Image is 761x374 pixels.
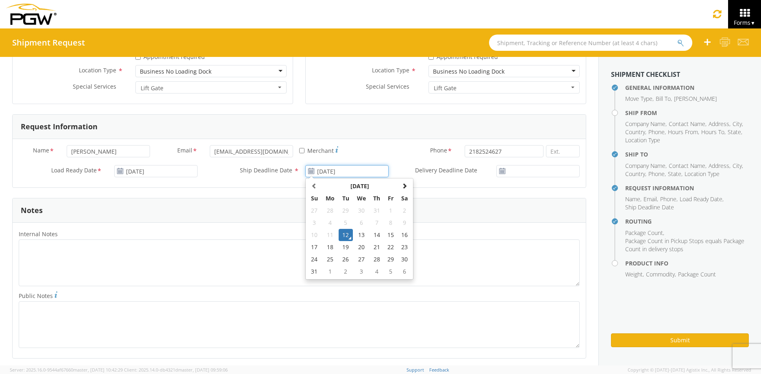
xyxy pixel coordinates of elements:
[660,195,676,203] span: Phone
[611,70,680,79] strong: Shipment Checklist
[384,229,398,241] td: 15
[625,237,744,253] span: Package Count in Pickup Stops equals Package Count in delivery stops
[398,217,411,229] td: 9
[625,120,665,128] span: Company Name
[625,128,645,136] span: Country
[384,204,398,217] td: 1
[19,292,53,300] span: Public Notes
[625,162,665,170] span: Company Name
[307,265,322,278] td: 31
[625,260,749,266] h4: Product Info
[398,204,411,217] td: 2
[428,54,434,60] input: Appointment required
[656,95,671,102] span: Bill To
[384,265,398,278] td: 5
[307,229,322,241] td: 10
[669,120,707,128] li: ,
[628,367,751,373] span: Copyright © [DATE]-[DATE] Agistix Inc., All Rights Reserved
[353,192,370,204] th: We
[398,253,411,265] td: 30
[407,367,424,373] a: Support
[402,183,407,189] span: Next Month
[370,241,384,253] td: 21
[644,195,658,203] li: ,
[430,146,447,156] span: Phone
[429,367,449,373] a: Feedback
[322,204,339,217] td: 28
[625,151,749,157] h4: Ship To
[299,145,338,155] label: Merchant
[625,185,749,191] h4: Request Information
[428,81,580,93] button: Lift Gate
[177,146,192,156] span: Email
[625,95,652,102] span: Move Type
[339,204,353,217] td: 29
[733,162,743,170] li: ,
[51,166,97,176] span: Load Ready Date
[668,128,698,136] span: Hours From
[398,241,411,253] td: 23
[384,192,398,204] th: Fr
[322,253,339,265] td: 25
[674,95,717,102] span: [PERSON_NAME]
[625,128,646,136] li: ,
[709,162,729,170] span: Address
[384,241,398,253] td: 22
[141,84,276,92] span: Lift Gate
[648,128,666,136] li: ,
[625,120,667,128] li: ,
[680,195,722,203] span: Load Ready Date
[370,217,384,229] td: 7
[669,162,707,170] li: ,
[384,217,398,229] td: 8
[625,136,660,144] span: Location Type
[12,38,85,47] h4: Shipment Request
[701,128,726,136] li: ,
[625,229,663,237] span: Package Count
[33,146,49,156] span: Name
[646,270,675,278] span: Commodity
[625,85,749,91] h4: General Information
[311,183,317,189] span: Previous Month
[322,180,398,192] th: Select Month
[415,166,477,174] span: Delivery Deadline Date
[19,230,58,238] span: Internal Notes
[322,217,339,229] td: 4
[733,162,742,170] span: City
[370,204,384,217] td: 31
[660,195,678,203] li: ,
[709,120,731,128] li: ,
[339,192,353,204] th: Tu
[135,81,287,93] button: Lift Gate
[434,84,569,92] span: Lift Gate
[625,203,674,211] span: Ship Deadline Date
[307,192,322,204] th: Su
[307,253,322,265] td: 24
[656,95,672,103] li: ,
[353,241,370,253] td: 20
[646,270,676,278] li: ,
[644,195,657,203] span: Email
[370,265,384,278] td: 4
[625,170,646,178] li: ,
[546,145,580,157] input: Ext.
[678,270,716,278] span: Package Count
[140,67,211,76] div: Business No Loading Dock
[668,128,699,136] li: ,
[750,20,755,26] span: ▼
[734,19,755,26] span: Forms
[625,218,749,224] h4: Routing
[73,367,123,373] span: master, [DATE] 10:42:29
[353,217,370,229] td: 6
[648,128,665,136] span: Phone
[6,4,57,25] img: pgw-form-logo-1aaa8060b1cc70fad034.png
[398,229,411,241] td: 16
[728,128,741,136] span: State
[709,120,729,128] span: Address
[685,170,720,178] span: Location Type
[307,217,322,229] td: 3
[10,367,123,373] span: Server: 2025.16.0-9544af67660
[433,67,504,76] div: Business No Loading Dock
[611,333,749,347] button: Submit
[339,229,353,241] td: 12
